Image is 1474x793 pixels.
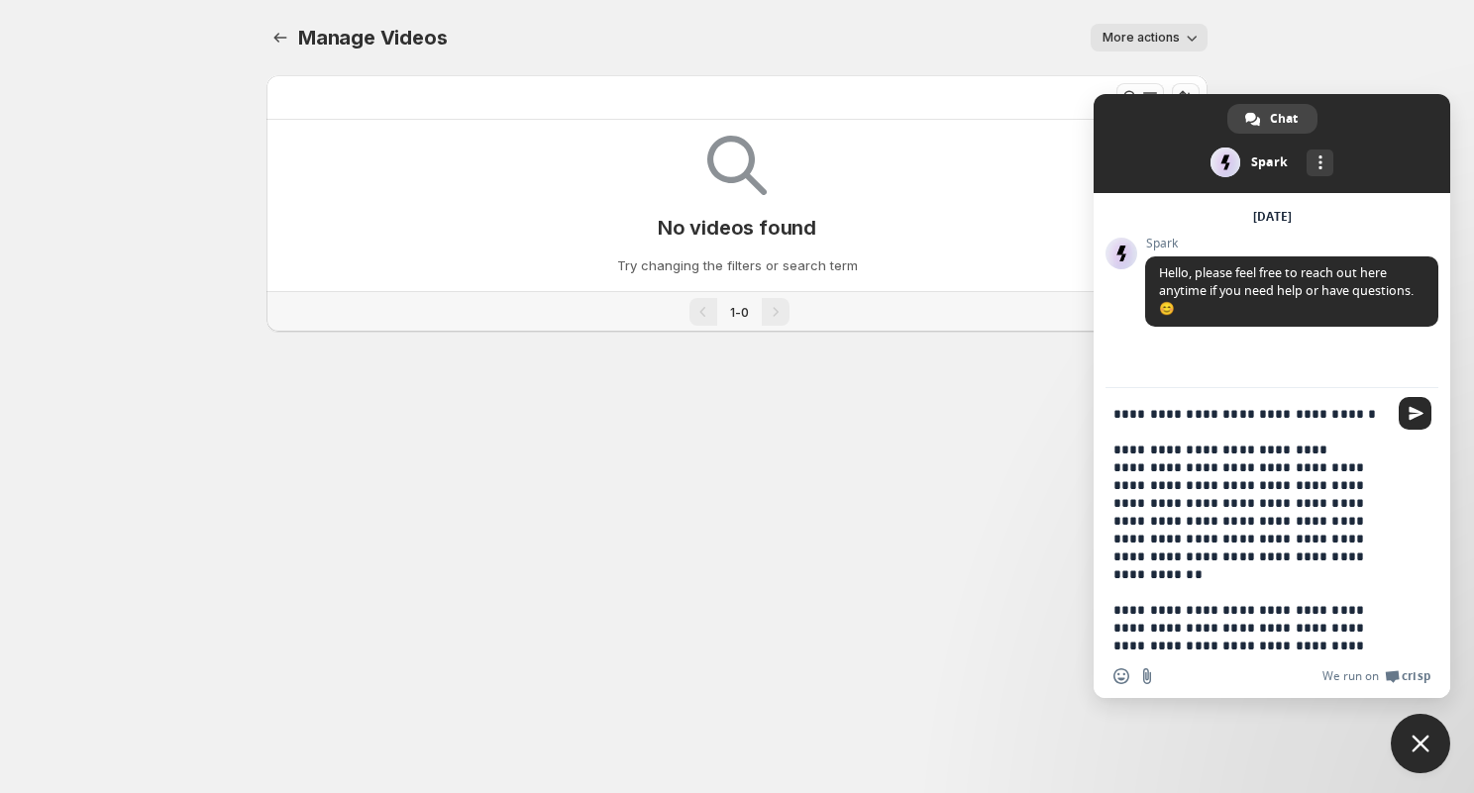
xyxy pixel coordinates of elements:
[707,136,767,195] img: Empty search results
[1113,405,1387,654] textarea: Compose your message...
[1159,264,1414,317] span: Hello, please feel free to reach out here anytime if you need help or have questions. 😊
[1113,668,1129,684] span: Insert an emoji
[1103,30,1180,46] span: More actions
[617,255,858,275] p: Try changing the filters or search term
[1270,104,1298,134] span: Chat
[1172,83,1200,111] button: Sort the results
[1322,668,1379,684] span: We run on
[1139,668,1155,684] span: Send a file
[1253,211,1292,223] div: [DATE]
[1402,668,1430,684] span: Crisp
[1227,104,1317,134] div: Chat
[1399,397,1431,430] span: Send
[1116,83,1164,111] button: Search and filter results
[1307,149,1333,176] div: More channels
[298,26,447,50] span: Manage Videos
[658,216,816,240] p: No videos found
[1391,714,1450,773] div: Close chat
[730,305,749,320] span: 1-0
[266,24,294,51] button: Manage Videos
[266,291,1208,332] nav: Pagination
[1145,237,1438,250] span: Spark
[1322,668,1430,684] a: We run onCrisp
[1091,24,1208,51] button: More actions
